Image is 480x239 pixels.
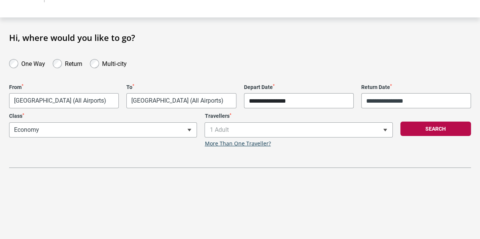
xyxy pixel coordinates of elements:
[361,84,471,91] label: Return Date
[205,122,392,137] span: 1 Adult
[205,141,271,147] a: More Than One Traveller?
[400,122,471,136] button: Search
[65,58,82,67] label: Return
[126,84,236,91] label: To
[205,113,392,119] label: Travellers
[126,93,236,108] span: Bangkok, Thailand
[9,94,118,108] span: Melbourne, Australia
[205,123,392,137] span: 1 Adult
[21,58,45,67] label: One Way
[9,113,197,119] label: Class
[9,123,197,137] span: Economy
[244,84,354,91] label: Depart Date
[102,58,127,67] label: Multi-city
[9,33,471,42] h1: Hi, where would you like to go?
[9,93,119,108] span: Melbourne, Australia
[9,122,197,137] span: Economy
[9,84,119,91] label: From
[127,94,236,108] span: Bangkok, Thailand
